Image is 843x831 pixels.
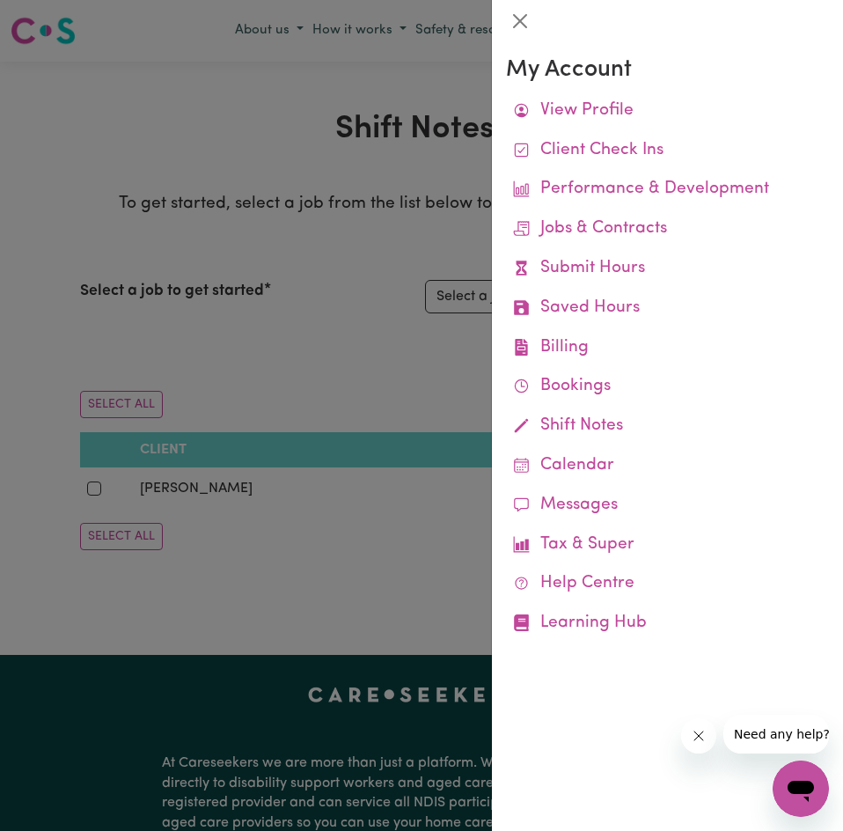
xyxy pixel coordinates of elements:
[506,407,829,446] a: Shift Notes
[506,486,829,526] a: Messages
[11,12,106,26] span: Need any help?
[506,367,829,407] a: Bookings
[506,56,829,85] h3: My Account
[506,7,534,35] button: Close
[506,289,829,328] a: Saved Hours
[506,328,829,368] a: Billing
[506,526,829,565] a: Tax & Super
[506,446,829,486] a: Calendar
[723,715,829,754] iframe: Message from company
[506,170,829,210] a: Performance & Development
[506,92,829,131] a: View Profile
[506,210,829,249] a: Jobs & Contracts
[506,604,829,643] a: Learning Hub
[506,564,829,604] a: Help Centre
[506,249,829,289] a: Submit Hours
[773,761,829,817] iframe: Button to launch messaging window
[681,718,716,754] iframe: Close message
[506,131,829,171] a: Client Check Ins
